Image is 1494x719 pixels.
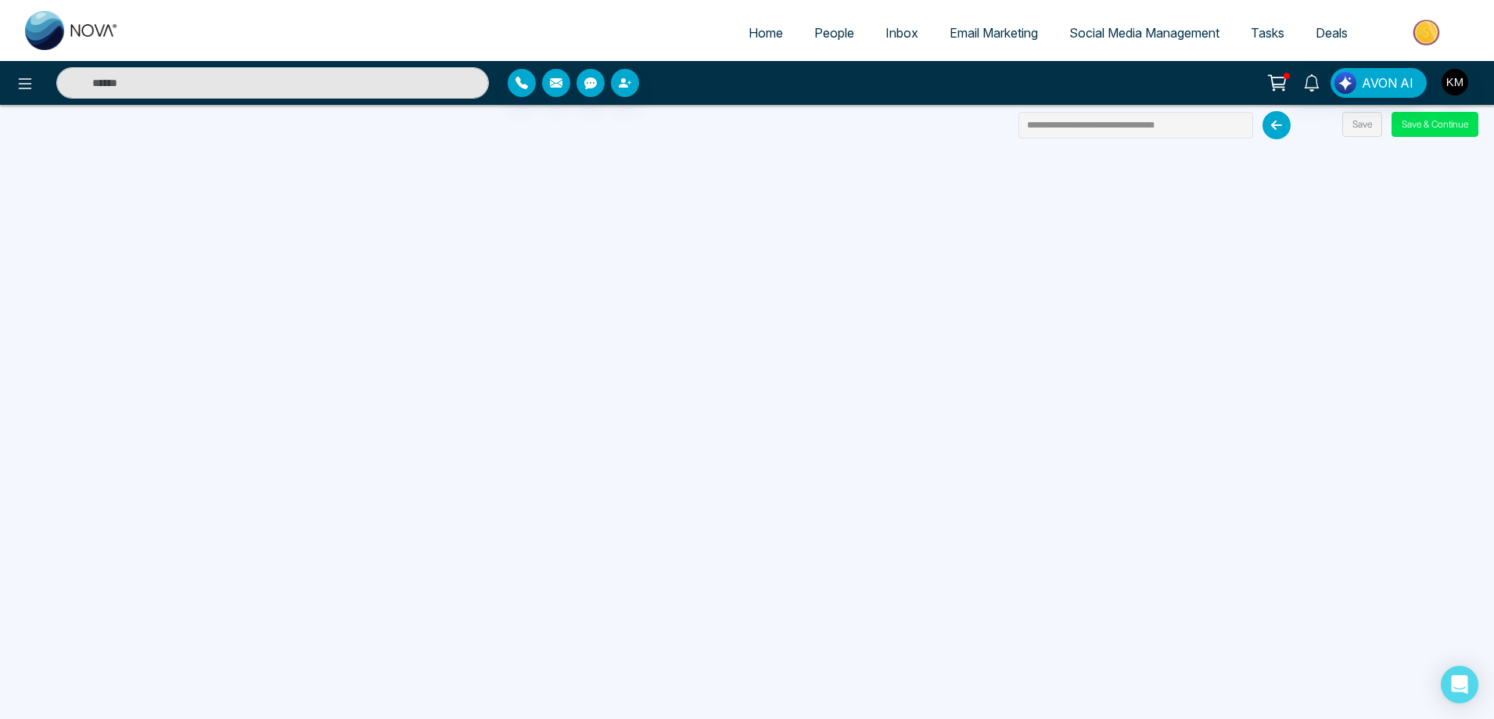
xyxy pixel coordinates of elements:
img: Lead Flow [1334,72,1356,94]
a: Email Marketing [934,18,1054,48]
span: Home [749,25,783,41]
button: Save [1342,112,1382,137]
span: Social Media Management [1069,25,1219,41]
span: Deals [1316,25,1348,41]
button: Save & Continue [1392,112,1478,137]
a: Tasks [1235,18,1300,48]
span: People [814,25,854,41]
a: Home [733,18,799,48]
div: Open Intercom Messenger [1441,666,1478,703]
span: AVON AI [1362,74,1413,92]
span: Inbox [885,25,918,41]
a: People [799,18,870,48]
a: Deals [1300,18,1363,48]
a: Social Media Management [1054,18,1235,48]
img: Nova CRM Logo [25,11,119,50]
span: Email Marketing [950,25,1038,41]
a: Inbox [870,18,934,48]
button: AVON AI [1331,68,1427,98]
span: Tasks [1251,25,1284,41]
img: User Avatar [1442,69,1468,95]
img: Market-place.gif [1371,15,1485,50]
